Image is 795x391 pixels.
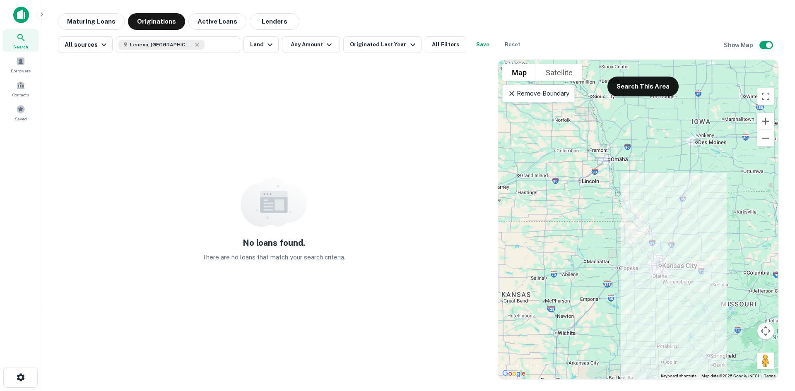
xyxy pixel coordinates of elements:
span: Contacts [12,91,29,98]
p: Remove Boundary [508,89,569,98]
button: Show satellite imagery [536,64,582,81]
img: empty content [241,177,307,227]
button: Originated Last Year [343,36,421,53]
button: Any Amount [282,36,340,53]
button: Zoom in [757,113,774,130]
iframe: Chat Widget [754,325,795,365]
button: Land [243,36,279,53]
a: Search [2,29,39,52]
a: Terms (opens in new tab) [764,374,776,378]
a: Borrowers [2,53,39,76]
a: Saved [2,101,39,124]
button: Maturing Loans [58,13,125,30]
button: Toggle fullscreen view [757,88,774,105]
button: Save your search to get updates of matches that match your search criteria. [470,36,496,53]
button: Show street map [502,64,536,81]
span: Lenexa, [GEOGRAPHIC_DATA], [GEOGRAPHIC_DATA] [130,41,192,48]
button: All Filters [425,36,466,53]
button: Keyboard shortcuts [661,373,696,379]
img: Google [500,368,528,379]
span: Borrowers [11,67,31,74]
p: There are no loans that match your search criteria. [202,252,345,262]
button: All sources [58,36,113,53]
div: All sources [65,40,109,50]
h5: No loans found. [243,237,305,249]
div: Originated Last Year [350,40,417,50]
button: Active Loans [188,13,246,30]
span: Saved [15,115,27,122]
img: capitalize-icon.png [13,7,29,23]
a: Contacts [2,77,39,100]
div: 0 0 [498,60,778,379]
span: Search [13,43,28,50]
h6: Show Map [724,41,754,50]
a: Open this area in Google Maps (opens a new window) [500,368,528,379]
button: Reset [499,36,526,53]
button: Map camera controls [757,323,774,339]
button: Search This Area [607,77,679,96]
span: Map data ©2025 Google, INEGI [701,374,759,378]
button: Zoom out [757,130,774,146]
button: Originations [128,13,185,30]
button: Lenders [250,13,299,30]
